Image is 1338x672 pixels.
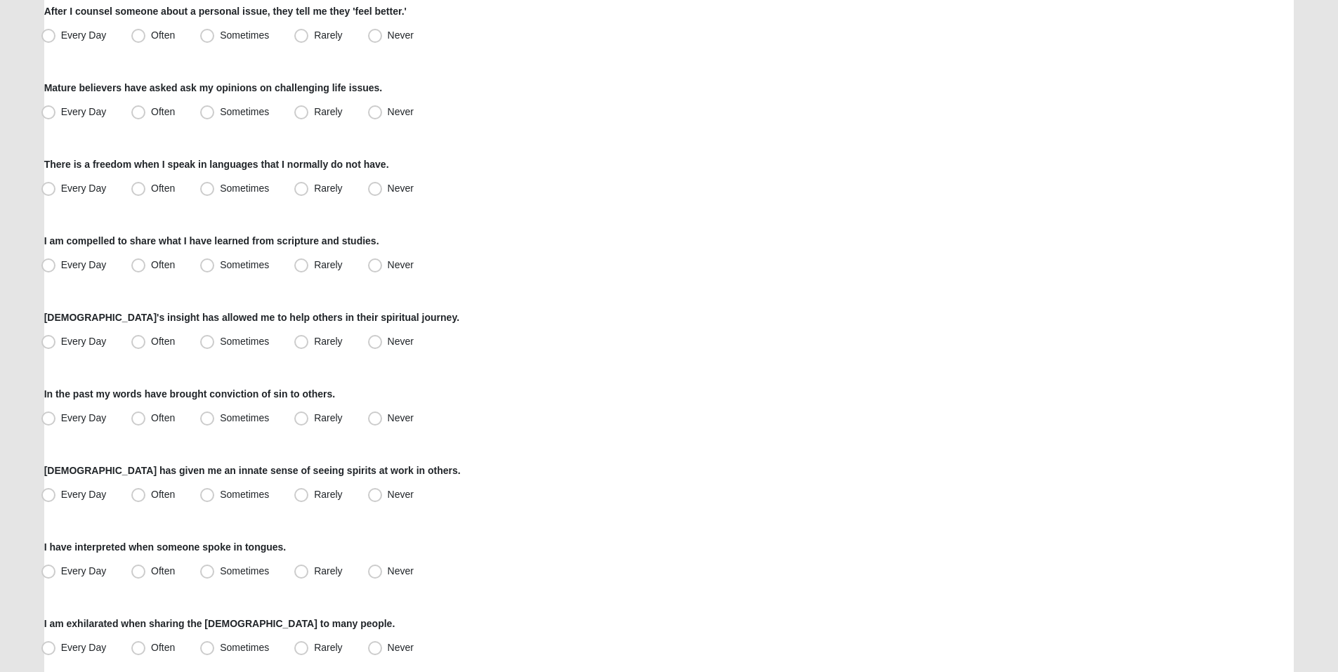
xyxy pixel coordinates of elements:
[61,412,107,423] span: Every Day
[151,565,175,577] span: Often
[151,259,175,270] span: Often
[388,183,414,194] span: Never
[314,259,342,270] span: Rarely
[44,157,389,171] label: There is a freedom when I speak in languages that I normally do not have.
[61,642,107,653] span: Every Day
[61,259,107,270] span: Every Day
[314,489,342,500] span: Rarely
[220,29,269,41] span: Sometimes
[388,259,414,270] span: Never
[220,259,269,270] span: Sometimes
[220,183,269,194] span: Sometimes
[314,183,342,194] span: Rarely
[314,29,342,41] span: Rarely
[61,336,107,347] span: Every Day
[220,565,269,577] span: Sometimes
[388,336,414,347] span: Never
[151,29,175,41] span: Often
[314,106,342,117] span: Rarely
[151,489,175,500] span: Often
[220,642,269,653] span: Sometimes
[44,234,379,248] label: I am compelled to share what I have learned from scripture and studies.
[314,336,342,347] span: Rarely
[61,106,107,117] span: Every Day
[388,29,414,41] span: Never
[220,336,269,347] span: Sometimes
[44,4,407,18] label: After I counsel someone about a personal issue, they tell me they 'feel better.'
[61,489,107,500] span: Every Day
[61,183,107,194] span: Every Day
[44,463,461,477] label: [DEMOGRAPHIC_DATA] has given me an innate sense of seeing spirits at work in others.
[44,540,287,554] label: I have interpreted when someone spoke in tongues.
[44,387,336,401] label: In the past my words have brought conviction of sin to others.
[388,489,414,500] span: Never
[314,412,342,423] span: Rarely
[151,412,175,423] span: Often
[44,617,395,631] label: I am exhilarated when sharing the [DEMOGRAPHIC_DATA] to many people.
[61,565,107,577] span: Every Day
[44,81,383,95] label: Mature believers have asked ask my opinions on challenging life issues.
[151,336,175,347] span: Often
[220,412,269,423] span: Sometimes
[388,642,414,653] span: Never
[151,106,175,117] span: Often
[388,412,414,423] span: Never
[220,489,269,500] span: Sometimes
[151,183,175,194] span: Often
[151,642,175,653] span: Often
[44,310,459,324] label: [DEMOGRAPHIC_DATA]'s insight has allowed me to help others in their spiritual journey.
[388,565,414,577] span: Never
[314,565,342,577] span: Rarely
[220,106,269,117] span: Sometimes
[314,642,342,653] span: Rarely
[388,106,414,117] span: Never
[61,29,107,41] span: Every Day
